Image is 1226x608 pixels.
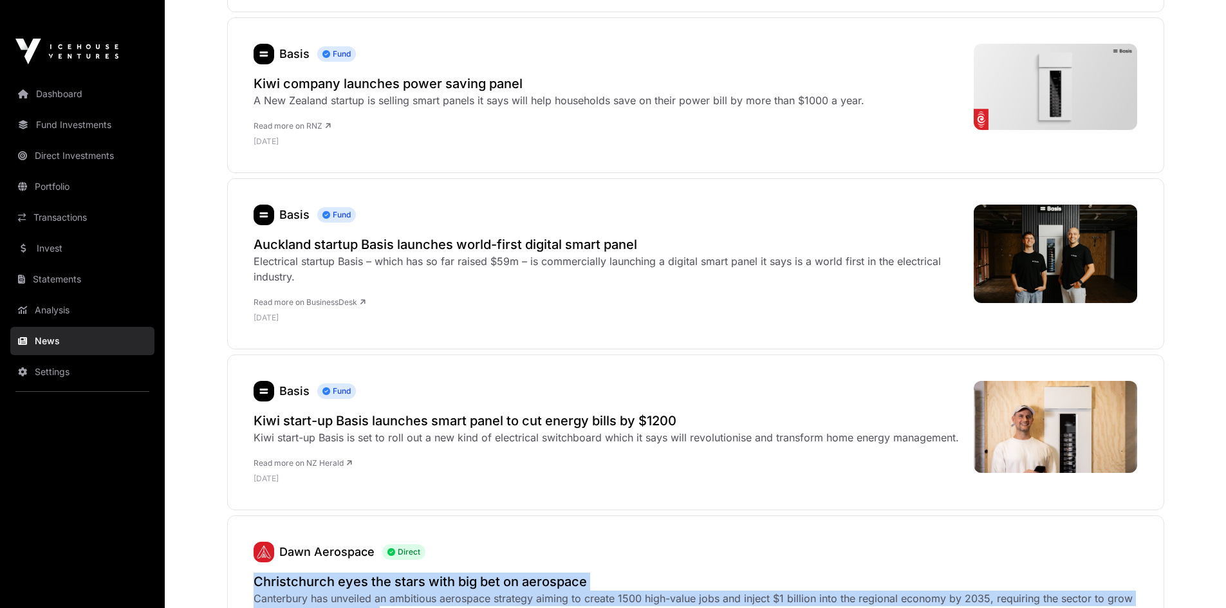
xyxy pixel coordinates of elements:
a: Kiwi company launches power saving panel [254,75,864,93]
a: Basis [254,205,274,225]
a: Read more on BusinessDesk [254,297,366,307]
a: Portfolio [10,172,154,201]
a: Christchurch eyes the stars with big bet on aerospace [254,573,1138,591]
img: Danny-and-Julyan-headshot-2-cropped.jpg [974,205,1138,304]
a: Statements [10,265,154,293]
img: SVGs_Basis.svg [254,205,274,225]
a: Read more on NZ Herald [254,458,352,468]
a: Fund Investments [10,111,154,139]
span: Direct [382,544,425,560]
a: Auckland startup Basis launches world-first digital smart panel [254,235,961,253]
img: Dawn-Icon.svg [254,542,274,562]
a: Basis [254,44,274,64]
div: Electrical startup Basis – which has so far raised $59m – is commercially launching a digital sma... [254,253,961,284]
div: A New Zealand startup is selling smart panels it says will help households save on their power bi... [254,93,864,108]
span: Fund [317,383,356,399]
a: Invest [10,234,154,263]
a: Analysis [10,296,154,324]
a: Basis [279,208,310,221]
a: Read more on RNZ [254,121,331,131]
div: Kiwi start-up Basis is set to roll out a new kind of electrical switchboard which it says will re... [254,430,959,445]
a: Basis [279,384,310,398]
a: News [10,327,154,355]
span: Fund [317,207,356,223]
iframe: Chat Widget [1162,546,1226,608]
img: 4K4SIXS_opengraph_image_png.png [974,44,1138,130]
p: [DATE] [254,313,961,323]
a: Basis [254,381,274,401]
a: Dashboard [10,80,154,108]
img: SVGs_Basis.svg [254,381,274,401]
a: Kiwi start-up Basis launches smart panel to cut energy bills by $1200 [254,412,959,430]
span: Fund [317,46,356,62]
a: Direct Investments [10,142,154,170]
img: Icehouse Ventures Logo [15,39,118,64]
a: Settings [10,358,154,386]
a: Transactions [10,203,154,232]
p: [DATE] [254,474,959,484]
a: Dawn Aerospace [254,542,274,562]
img: U6UUU2LLSND57DA5BHSP73XPNM.jpg [974,381,1138,473]
a: Dawn Aerospace [279,545,375,558]
a: Basis [279,47,310,60]
p: [DATE] [254,136,864,147]
img: SVGs_Basis.svg [254,44,274,64]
